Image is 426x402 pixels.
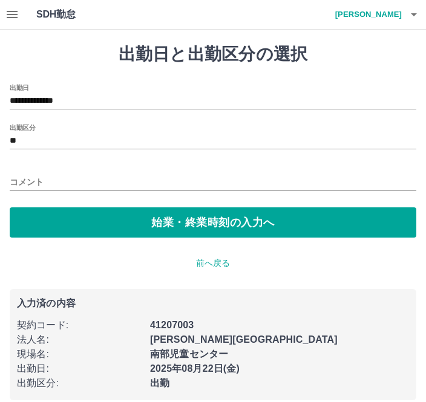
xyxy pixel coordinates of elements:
b: 41207003 [150,320,194,330]
p: 法人名 : [17,332,143,347]
label: 出勤区分 [10,123,35,132]
p: 現場名 : [17,347,143,361]
h1: 出勤日と出勤区分の選択 [10,44,416,65]
p: 前へ戻る [10,257,416,270]
b: 南部児童センター [150,349,228,359]
p: 出勤区分 : [17,376,143,391]
p: 契約コード : [17,318,143,332]
label: 出勤日 [10,83,29,92]
b: [PERSON_NAME][GEOGRAPHIC_DATA] [150,334,338,345]
b: 2025年08月22日(金) [150,363,240,374]
p: 入力済の内容 [17,299,409,308]
p: 出勤日 : [17,361,143,376]
b: 出勤 [150,378,169,388]
button: 始業・終業時刻の入力へ [10,207,416,238]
